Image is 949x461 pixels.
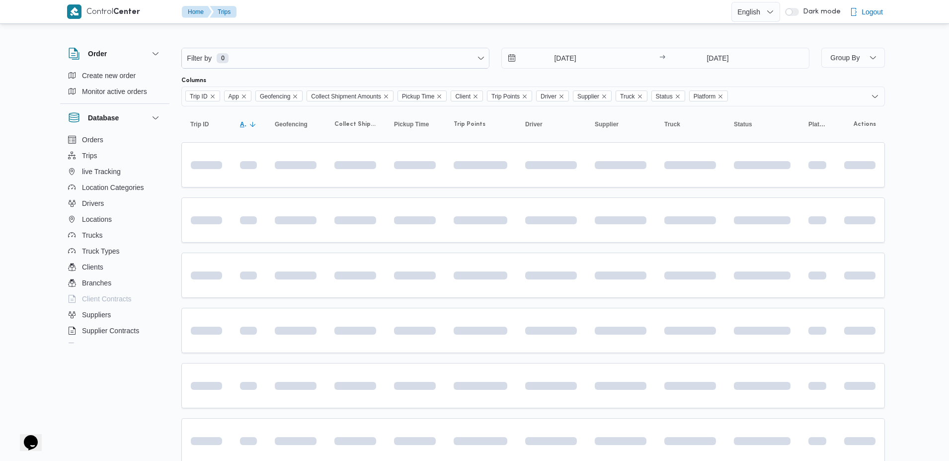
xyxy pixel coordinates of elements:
span: Branches [82,277,111,289]
span: Trip ID [185,91,220,101]
span: Trip ID [190,91,208,102]
button: Driver [521,116,581,132]
button: Supplier Contracts [64,323,165,339]
input: Press the down key to open a popover containing a calendar. [502,48,615,68]
button: Create new order [64,68,165,84]
button: Trips [210,6,237,18]
span: Supplier [573,91,612,101]
span: Supplier [577,91,599,102]
span: Truck [620,91,635,102]
button: Location Categories [64,180,165,195]
span: Supplier Contracts [82,325,139,337]
button: Remove Collect Shipment Amounts from selection in this group [383,93,389,99]
span: Drivers [82,197,104,209]
span: Dark mode [799,8,841,16]
button: Pickup Time [390,116,440,132]
button: Suppliers [64,307,165,323]
button: AppSorted in descending order [236,116,261,132]
button: Platform [804,116,830,132]
h3: Database [88,112,119,124]
button: Clients [64,259,165,275]
span: App; Sorted in descending order [240,120,247,128]
button: Remove Driver from selection in this group [558,93,564,99]
button: Remove Supplier from selection in this group [601,93,607,99]
span: Supplier [595,120,619,128]
button: Truck [660,116,720,132]
span: Client [455,91,471,102]
span: Geofencing [260,91,290,102]
span: Truck [616,91,647,101]
button: Geofencing [271,116,320,132]
button: Order [68,48,161,60]
span: Trips [82,150,97,162]
button: Orders [64,132,165,148]
span: Platform [694,91,716,102]
button: Locations [64,211,165,227]
button: Remove Truck from selection in this group [637,93,643,99]
span: Status [734,120,752,128]
span: Trip Points [487,91,532,101]
iframe: chat widget [10,421,42,451]
span: Monitor active orders [82,86,147,97]
svg: Sorted in descending order [249,120,257,128]
span: Location Categories [82,182,144,193]
button: Status [730,116,794,132]
span: Group By [830,54,860,62]
span: Collect Shipment Amounts [334,120,376,128]
span: Trip Points [491,91,520,102]
button: Filter by0 available filters [182,48,489,68]
button: Home [182,6,212,18]
span: Driver [525,120,543,128]
label: Columns [181,77,206,85]
span: Actions [854,120,876,128]
span: Platform [689,91,728,101]
img: X8yXhbKr1z7QwAAAABJRU5ErkJggg== [67,4,81,19]
span: Geofencing [275,120,308,128]
button: Trips [64,148,165,164]
div: Database [60,132,169,347]
button: Client Contracts [64,291,165,307]
span: App [224,91,251,101]
b: Center [113,8,140,16]
button: Remove Client from selection in this group [473,93,478,99]
button: Devices [64,339,165,355]
button: Drivers [64,195,165,211]
span: Trip ID [190,120,209,128]
span: Trip Points [454,120,485,128]
button: Remove App from selection in this group [241,93,247,99]
button: Truck Types [64,243,165,259]
span: Clients [82,261,103,273]
button: live Tracking [64,164,165,180]
button: Remove Geofencing from selection in this group [292,93,298,99]
button: Remove Trip Points from selection in this group [522,93,528,99]
span: Filter by [186,52,213,64]
span: Suppliers [82,309,111,321]
span: Trucks [82,229,102,241]
div: Order [60,68,169,103]
span: Truck [664,120,680,128]
button: Remove Trip ID from selection in this group [210,93,216,99]
button: Branches [64,275,165,291]
h3: Order [88,48,107,60]
span: Pickup Time [397,91,447,101]
button: Supplier [591,116,650,132]
span: Platform [808,120,826,128]
button: Monitor active orders [64,84,165,99]
div: → [659,55,665,62]
button: Trip ID [186,116,226,132]
span: Collect Shipment Amounts [307,91,394,101]
span: Pickup Time [402,91,434,102]
span: Devices [82,341,107,353]
span: Locations [82,213,112,225]
button: Remove Status from selection in this group [675,93,681,99]
span: Driver [541,91,556,102]
span: Client Contracts [82,293,132,305]
button: Remove Pickup Time from selection in this group [436,93,442,99]
span: Collect Shipment Amounts [311,91,381,102]
button: Database [68,112,161,124]
span: Status [651,91,685,101]
span: Logout [862,6,883,18]
span: Create new order [82,70,136,82]
button: Group By [821,48,885,68]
